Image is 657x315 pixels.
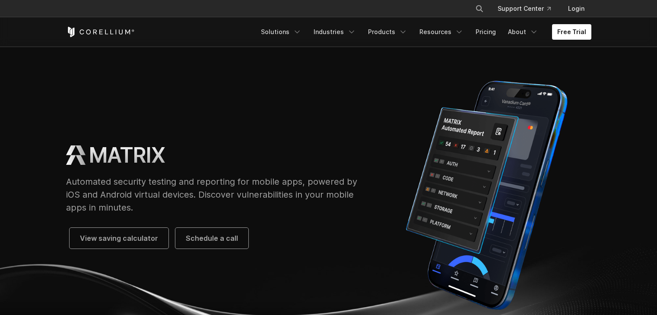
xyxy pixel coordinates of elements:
[472,1,487,16] button: Search
[89,142,165,168] h1: MATRIX
[256,24,591,40] div: Navigation Menu
[552,24,591,40] a: Free Trial
[256,24,307,40] a: Solutions
[66,27,135,37] a: Corellium Home
[70,228,168,249] a: View saving calculator
[465,1,591,16] div: Navigation Menu
[175,228,248,249] a: Schedule a call
[470,24,501,40] a: Pricing
[308,24,361,40] a: Industries
[491,1,558,16] a: Support Center
[186,233,238,243] span: Schedule a call
[414,24,469,40] a: Resources
[66,175,365,214] p: Automated security testing and reporting for mobile apps, powered by iOS and Android virtual devi...
[363,24,413,40] a: Products
[561,1,591,16] a: Login
[66,145,86,165] img: MATRIX Logo
[80,233,158,243] span: View saving calculator
[503,24,543,40] a: About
